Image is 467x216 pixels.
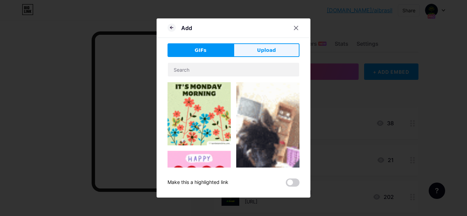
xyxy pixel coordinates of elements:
span: Upload [257,47,276,54]
input: Search [168,63,299,76]
div: Make this a highlighted link [168,178,228,187]
img: Gihpy [236,82,299,199]
img: Gihpy [168,82,231,145]
button: Upload [233,43,299,57]
div: Add [181,24,192,32]
span: GIFs [195,47,206,54]
button: GIFs [168,43,233,57]
img: Gihpy [168,151,231,214]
